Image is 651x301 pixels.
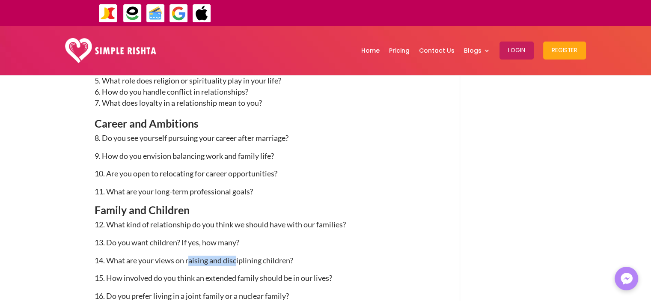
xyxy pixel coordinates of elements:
[419,28,455,73] a: Contact Us
[543,42,586,60] button: Register
[499,28,534,73] a: Login
[95,256,293,265] span: 14. What are your views on raising and disciplining children?
[618,270,635,287] img: Messenger
[238,8,607,18] div: ایپ میں پیمنٹ صرف گوگل پے اور ایپل پے کے ذریعے ممکن ہے۔ ، یا کریڈٹ کارڈ کے ذریعے ویب سائٹ پر ہوگی۔
[95,133,288,143] span: 8. Do you see yourself pursuing your career after marriage?
[95,117,199,130] span: Career and Ambitions
[192,4,211,23] img: ApplePay-icon
[361,28,380,73] a: Home
[95,86,435,97] li: How do you handle conflict in relationships?
[95,169,277,178] span: 10. Are you open to relocating for career opportunities?
[95,187,253,196] span: 11. What are your long-term professional goals?
[95,273,332,283] span: 15. How involved do you think an extended family should be in our lives?
[95,220,346,229] span: 12. What kind of relationship do you think we should have with our families?
[543,28,586,73] a: Register
[380,5,398,20] strong: ایزی پیسہ
[401,5,419,20] strong: جاز کیش
[95,97,435,108] li: What does loyalty in a relationship mean to you?
[95,291,289,301] span: 16. Do you prefer living in a joint family or a nuclear family?
[389,28,410,73] a: Pricing
[123,4,142,23] img: EasyPaisa-icon
[108,151,274,161] span: ow do you envision balancing work and family life?
[95,203,190,216] span: Family and Children
[146,4,165,23] img: Credit Cards
[95,151,108,161] span: 9. H
[169,4,188,23] img: GooglePay-icon
[464,28,490,73] a: Blogs
[499,42,534,60] button: Login
[98,4,118,23] img: JazzCash-icon
[95,75,435,86] li: What role does religion or spirituality play in your life?
[95,238,239,247] span: 13. Do you want children? If yes, how many?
